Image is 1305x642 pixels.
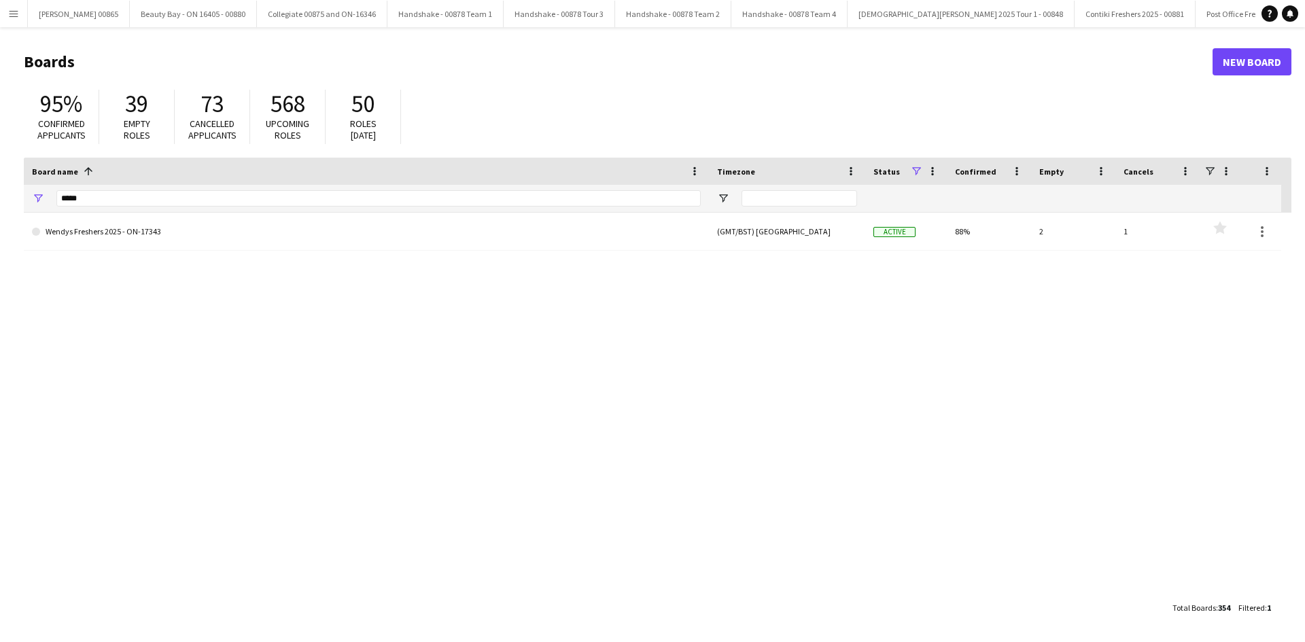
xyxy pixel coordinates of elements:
[266,118,309,141] span: Upcoming roles
[955,166,996,177] span: Confirmed
[1213,48,1291,75] a: New Board
[848,1,1075,27] button: [DEMOGRAPHIC_DATA][PERSON_NAME] 2025 Tour 1 - 00848
[32,192,44,204] button: Open Filter Menu
[351,89,375,119] span: 50
[873,227,916,237] span: Active
[1238,594,1271,621] div: :
[125,89,148,119] span: 39
[1238,603,1265,613] span: Filtered
[873,166,900,177] span: Status
[1124,166,1153,177] span: Cancels
[124,118,150,141] span: Empty roles
[28,1,130,27] button: [PERSON_NAME] 00865
[1172,594,1230,621] div: :
[257,1,387,27] button: Collegiate 00875 and ON-16346
[32,166,78,177] span: Board name
[947,213,1031,250] div: 88%
[24,52,1213,72] h1: Boards
[1075,1,1196,27] button: Contiki Freshers 2025 - 00881
[387,1,504,27] button: Handshake - 00878 Team 1
[56,190,701,207] input: Board name Filter Input
[1267,603,1271,613] span: 1
[350,118,377,141] span: Roles [DATE]
[717,192,729,204] button: Open Filter Menu
[615,1,731,27] button: Handshake - 00878 Team 2
[130,1,257,27] button: Beauty Bay - ON 16405 - 00880
[1218,603,1230,613] span: 354
[1039,166,1064,177] span: Empty
[504,1,615,27] button: Handshake - 00878 Tour 3
[1172,603,1216,613] span: Total Boards
[731,1,848,27] button: Handshake - 00878 Team 4
[1031,213,1115,250] div: 2
[40,89,82,119] span: 95%
[188,118,237,141] span: Cancelled applicants
[717,166,755,177] span: Timezone
[271,89,305,119] span: 568
[709,213,865,250] div: (GMT/BST) [GEOGRAPHIC_DATA]
[37,118,86,141] span: Confirmed applicants
[742,190,857,207] input: Timezone Filter Input
[32,213,701,251] a: Wendys Freshers 2025 - ON-17343
[1115,213,1200,250] div: 1
[201,89,224,119] span: 73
